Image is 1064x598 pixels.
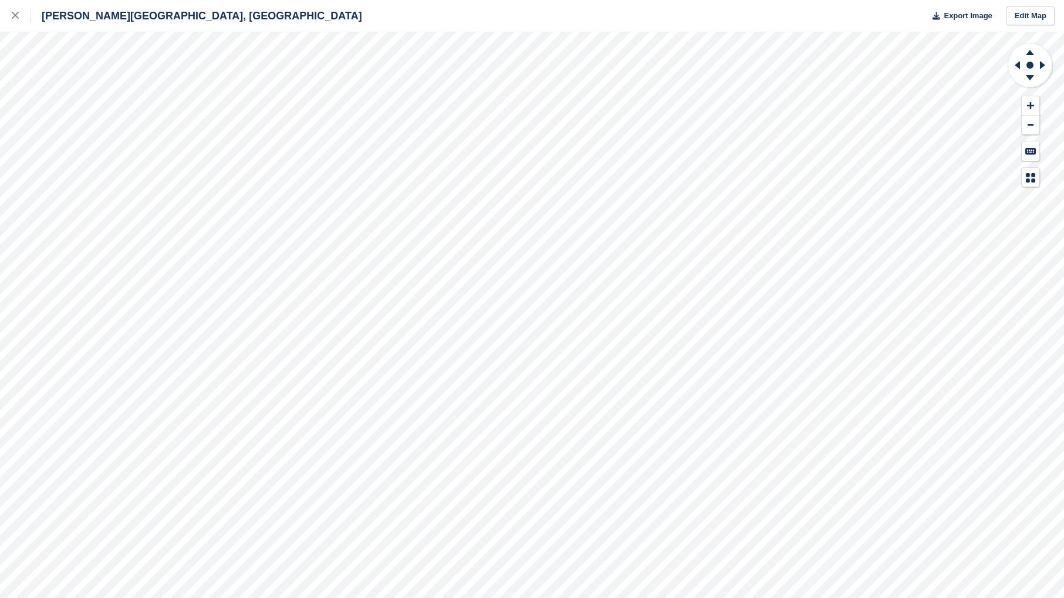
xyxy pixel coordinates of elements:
button: Zoom Out [1022,116,1039,135]
a: Edit Map [1006,6,1055,26]
span: Export Image [944,10,992,22]
div: [PERSON_NAME][GEOGRAPHIC_DATA], [GEOGRAPHIC_DATA] [31,9,362,23]
button: Map Legend [1022,168,1039,187]
button: Keyboard Shortcuts [1022,141,1039,161]
button: Zoom In [1022,96,1039,116]
button: Export Image [925,6,992,26]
